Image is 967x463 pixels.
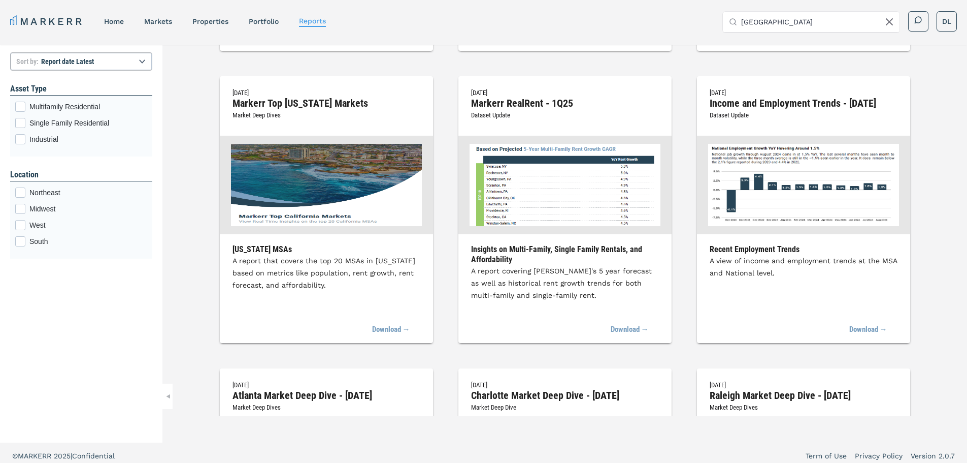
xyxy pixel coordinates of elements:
[471,89,487,97] span: [DATE]
[10,169,152,181] h1: Location
[471,391,659,400] h2: Charlotte Market Deep Dive - [DATE]
[741,12,893,32] input: Search by MSA, ZIP, Property Name, or Address
[855,451,903,461] a: Privacy Policy
[15,188,147,198] div: Northeast checkbox input
[29,236,147,246] span: South
[232,257,415,289] span: A report that covers the top 20 MSAs in [US_STATE] based on metrics like population, rent growth,...
[10,14,84,28] a: MARKERR
[18,452,54,460] span: MARKERR
[249,17,279,25] a: Portfolio
[232,89,249,97] span: [DATE]
[471,111,510,119] span: Dataset Update
[942,16,951,26] span: DL
[710,111,749,119] span: Dataset Update
[232,111,281,119] span: Market Deep Dives
[232,391,420,400] h2: Atlanta Market Deep Dive - [DATE]
[29,220,147,230] span: West
[471,267,652,299] span: A report covering [PERSON_NAME]'s 5 year forecast as well as historical rent growth trends for bo...
[710,381,726,389] span: [DATE]
[54,452,72,460] span: 2025 |
[372,319,410,341] a: Download →
[710,404,758,411] span: Market Deep Dives
[29,204,147,214] span: Midwest
[470,144,660,226] img: Markerr RealRent - 1Q25
[192,17,228,25] a: properties
[10,52,152,71] select: Sort by:
[15,204,147,214] div: Midwest checkbox input
[144,17,172,25] a: markets
[29,188,147,198] span: Northeast
[231,144,422,226] img: Markerr Top California Markets
[806,451,847,461] a: Term of Use
[10,83,152,95] h1: Asset Type
[29,134,147,144] span: Industrial
[15,220,147,230] div: West checkbox input
[15,118,147,128] div: Single Family Residential checkbox input
[29,102,147,112] span: Multifamily Residential
[471,404,516,411] span: Market Deep Dive
[15,236,147,246] div: South checkbox input
[15,134,147,144] div: Industrial checkbox input
[232,404,281,411] span: Market Deep Dives
[937,11,957,32] button: DL
[708,144,899,226] img: Income and Employment Trends - August 2024
[15,102,147,112] div: Multifamily Residential checkbox input
[849,319,887,341] a: Download →
[232,381,249,389] span: [DATE]
[911,451,955,461] a: Version 2.0.7
[232,99,420,108] h2: Markerr Top [US_STATE] Markets
[72,452,115,460] span: Confidential
[29,118,147,128] span: Single Family Residential
[104,17,124,25] a: home
[611,319,649,341] a: Download →
[471,381,487,389] span: [DATE]
[710,391,897,400] h2: Raleigh Market Deep Dive - [DATE]
[471,244,659,265] h3: Insights on Multi-Family, Single Family Rentals, and Affordability
[299,17,326,25] a: reports
[232,244,420,255] h3: [US_STATE] MSAs
[471,99,659,108] h2: Markerr RealRent - 1Q25
[12,452,18,460] span: ©
[710,99,897,108] h2: Income and Employment Trends - [DATE]
[710,257,897,277] span: A view of income and employment trends at the MSA and National level.
[710,89,726,97] span: [DATE]
[710,244,897,255] h3: Recent Employment Trends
